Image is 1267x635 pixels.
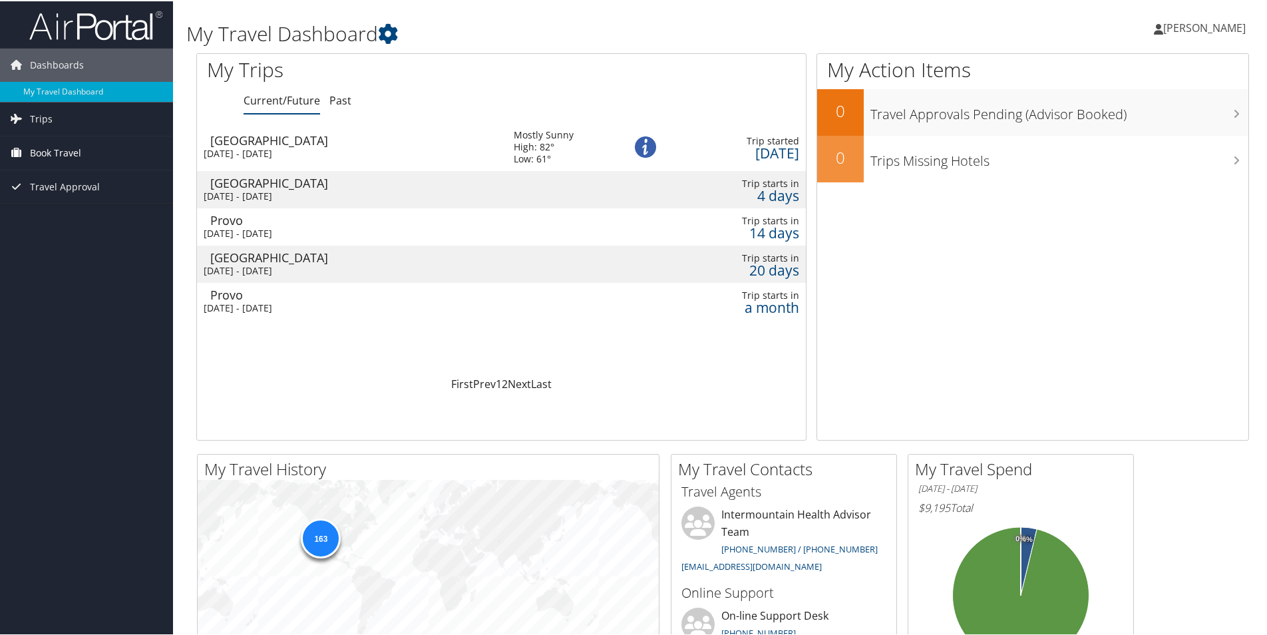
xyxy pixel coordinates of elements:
div: [GEOGRAPHIC_DATA] [210,176,500,188]
a: Next [508,375,531,390]
div: [GEOGRAPHIC_DATA] [210,250,500,262]
span: Book Travel [30,135,81,168]
div: 4 days [676,188,799,200]
span: [PERSON_NAME] [1163,19,1246,34]
div: Low: 61° [514,152,574,164]
li: Intermountain Health Advisor Team [675,505,893,576]
div: [DATE] - [DATE] [204,301,494,313]
div: [DATE] [676,146,799,158]
div: 163 [301,517,341,557]
div: Trip started [676,134,799,146]
a: 0Travel Approvals Pending (Advisor Booked) [817,88,1248,134]
h6: Total [918,499,1123,514]
div: Provo [210,213,500,225]
div: Trip starts in [676,214,799,226]
h3: Travel Approvals Pending (Advisor Booked) [870,97,1248,122]
h6: [DATE] - [DATE] [918,481,1123,494]
a: Prev [473,375,496,390]
h1: My Action Items [817,55,1248,83]
div: Trip starts in [676,288,799,300]
h2: My Travel Contacts [678,457,896,479]
h2: 0 [817,99,864,121]
div: [GEOGRAPHIC_DATA] [210,133,500,145]
div: 20 days [676,263,799,275]
div: [DATE] - [DATE] [204,189,494,201]
a: First [451,375,473,390]
a: Current/Future [244,92,320,106]
img: alert-flat-solid-info.png [635,135,656,156]
div: Trip starts in [676,251,799,263]
div: Trip starts in [676,176,799,188]
div: Mostly Sunny [514,128,574,140]
div: a month [676,300,799,312]
span: Dashboards [30,47,84,81]
div: [DATE] - [DATE] [204,264,494,276]
h2: 0 [817,145,864,168]
a: [PHONE_NUMBER] / [PHONE_NUMBER] [721,542,878,554]
h1: My Travel Dashboard [186,19,902,47]
a: Last [531,375,552,390]
h2: My Travel History [204,457,659,479]
a: [PERSON_NAME] [1154,7,1259,47]
a: 0Trips Missing Hotels [817,134,1248,181]
img: airportal-logo.png [29,9,162,40]
span: $9,195 [918,499,950,514]
a: Past [329,92,351,106]
a: 2 [502,375,508,390]
a: [EMAIL_ADDRESS][DOMAIN_NAME] [681,559,822,571]
tspan: 0% [1015,534,1026,542]
div: High: 82° [514,140,574,152]
span: Trips [30,101,53,134]
h3: Travel Agents [681,481,886,500]
a: 1 [496,375,502,390]
div: Provo [210,288,500,300]
h3: Trips Missing Hotels [870,144,1248,169]
div: [DATE] - [DATE] [204,146,494,158]
h3: Online Support [681,582,886,601]
div: [DATE] - [DATE] [204,226,494,238]
div: 14 days [676,226,799,238]
h1: My Trips [207,55,542,83]
h2: My Travel Spend [915,457,1133,479]
tspan: 4% [1022,534,1033,542]
span: Travel Approval [30,169,100,202]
